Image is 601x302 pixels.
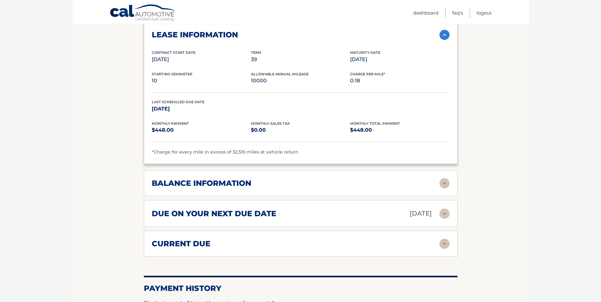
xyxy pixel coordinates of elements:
h2: balance information [152,179,251,188]
img: accordion-active.svg [439,30,450,40]
span: Charge Per Mile* [350,72,385,76]
span: Last Scheduled Due Date [152,100,204,104]
span: Allowable Annual Mileage [251,72,309,76]
a: Logout [476,8,492,18]
img: accordion-rest.svg [439,209,450,219]
span: Starting Odometer [152,72,192,76]
p: [DATE] [410,208,432,219]
span: Monthly Sales Tax [251,121,290,126]
span: Monthly Total Payment [350,121,400,126]
span: Contract Start Date [152,50,195,55]
span: *Charge for every mile in excess of 32,510 miles at vehicle return [152,149,298,155]
a: Dashboard [413,8,438,18]
p: 10000 [251,76,350,85]
span: Maturity Date [350,50,380,55]
p: $0.00 [251,126,350,135]
span: Term [251,50,261,55]
img: accordion-rest.svg [439,239,450,249]
p: $448.00 [350,126,449,135]
p: [DATE] [350,55,449,64]
p: 39 [251,55,350,64]
h2: current due [152,239,210,249]
p: 10 [152,76,251,85]
p: [DATE] [152,55,251,64]
h2: Payment History [144,284,457,293]
p: 0.18 [350,76,449,85]
p: [DATE] [152,104,251,113]
h2: lease information [152,30,238,40]
a: FAQ's [452,8,463,18]
span: Monthly Payment [152,121,189,126]
p: $448.00 [152,126,251,135]
a: Cal Automotive [110,4,176,22]
img: accordion-rest.svg [439,178,450,188]
h2: due on your next due date [152,209,276,218]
